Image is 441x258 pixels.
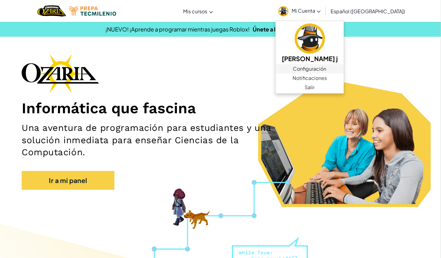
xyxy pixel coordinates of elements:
span: Notificaciones [293,74,327,82]
a: [PERSON_NAME] j [276,23,344,64]
span: ¡NUEVO! ¡Aprende a programar mientras juegas Roblox! [106,26,250,33]
span: Español ([GEOGRAPHIC_DATA]) [331,8,405,15]
a: Español ([GEOGRAPHIC_DATA]) [328,3,408,19]
img: Home [37,5,66,17]
h5: [PERSON_NAME] j [282,54,338,63]
a: Configuración [276,64,344,73]
a: Mis cursos [180,3,216,19]
a: Únete a la Lista de Espera Beta. [253,26,336,33]
a: Mi Cuenta [275,1,324,21]
a: Notificaciones [276,73,344,83]
span: Mi Cuenta [292,7,321,14]
img: avatar [278,6,289,16]
h2: Una aventura de programación para estudiantes y una solución inmediata para enseñar Ciencias de l... [22,122,288,159]
a: Salir [276,83,344,92]
img: Tecmilenio logo [69,6,116,16]
span: Mis cursos [183,8,208,15]
a: Ozaria by CodeCombat logo [37,5,66,17]
h1: Informática que fascina [22,99,419,117]
img: avatar [295,23,325,54]
a: Ir a mi panel [22,171,114,190]
img: Ozaria branding logo [22,54,99,93]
